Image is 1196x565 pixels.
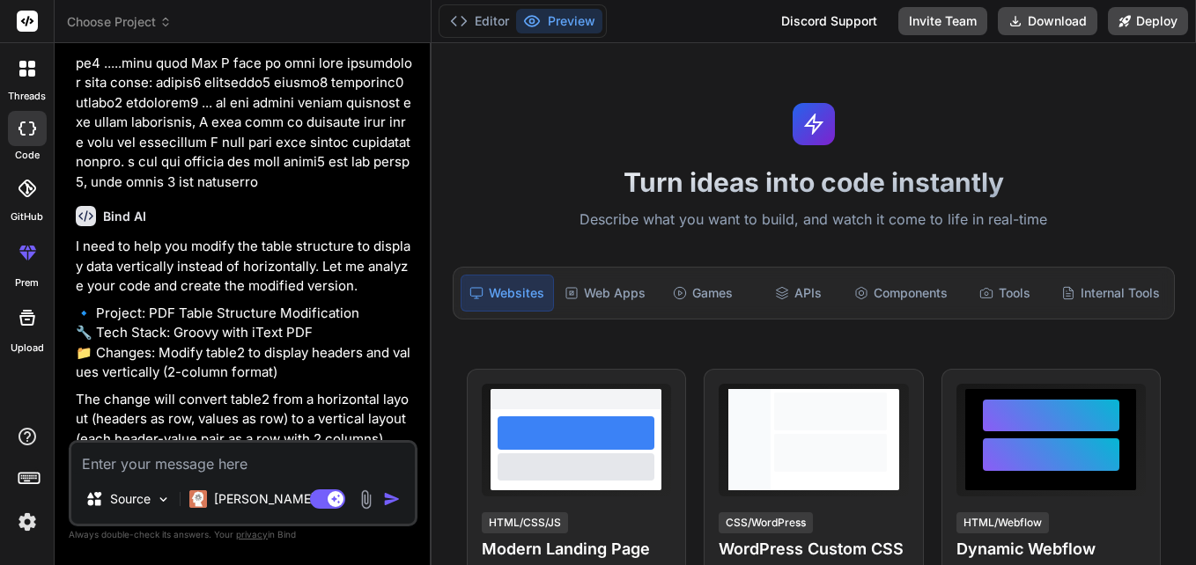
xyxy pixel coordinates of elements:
label: threads [8,89,46,104]
div: HTML/CSS/JS [482,512,568,533]
label: prem [15,275,39,290]
div: Web Apps [557,275,653,312]
h1: Turn ideas into code instantly [442,166,1185,198]
p: Source [110,490,151,508]
div: HTML/Webflow [956,512,1049,533]
label: GitHub [11,209,43,224]
button: Preview [516,9,602,33]
button: Download [998,7,1097,35]
p: 🔹 Project: PDF Table Structure Modification 🔧 Tech Stack: Groovy with iText PDF 📁 Changes: Modify... [76,304,414,383]
p: The change will convert table2 from a horizontal layout (headers as row, values as row) to a vert... [76,390,414,450]
div: Discord Support [771,7,888,35]
img: Pick Models [156,492,171,507]
div: Websites [461,275,555,312]
p: Describe what you want to build, and watch it come to life in real-time [442,209,1185,231]
label: Upload [11,341,44,356]
div: Internal Tools [1054,275,1167,312]
img: icon [383,490,401,508]
button: Editor [443,9,516,33]
div: Components [847,275,955,312]
label: code [15,148,40,163]
img: Claude 4 Sonnet [189,490,207,508]
h6: Bind AI [103,208,146,225]
img: settings [12,507,42,537]
h4: WordPress Custom CSS [719,537,908,561]
div: CSS/WordPress [719,512,813,533]
img: attachment [356,489,376,510]
span: privacy [236,529,268,539]
div: Tools [958,275,1051,312]
span: Choose Project [67,13,172,31]
button: Deploy [1108,7,1188,35]
button: Invite Team [898,7,987,35]
div: Games [656,275,749,312]
div: APIs [752,275,845,312]
p: I need to help you modify the table structure to display data vertically instead of horizontally.... [76,237,414,297]
h4: Modern Landing Page [482,537,671,561]
p: [PERSON_NAME] 4 S.. [214,490,345,508]
p: Always double-check its answers. Your in Bind [69,526,417,543]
